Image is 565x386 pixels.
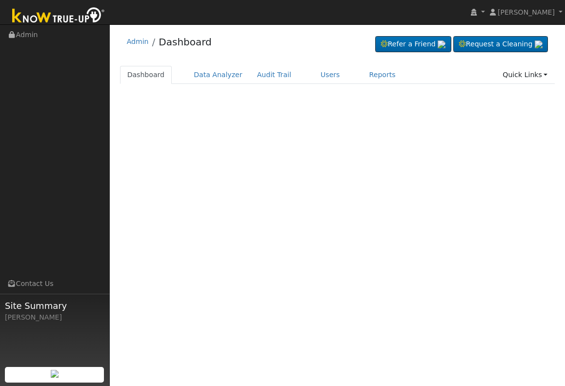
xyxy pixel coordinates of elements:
[5,312,104,323] div: [PERSON_NAME]
[498,8,555,16] span: [PERSON_NAME]
[250,66,299,84] a: Audit Trail
[186,66,250,84] a: Data Analyzer
[438,41,445,48] img: retrieve
[313,66,347,84] a: Users
[159,36,212,48] a: Dashboard
[7,5,110,27] img: Know True-Up
[453,36,548,53] a: Request a Cleaning
[120,66,172,84] a: Dashboard
[5,299,104,312] span: Site Summary
[535,41,543,48] img: retrieve
[51,370,59,378] img: retrieve
[362,66,403,84] a: Reports
[127,38,149,45] a: Admin
[375,36,451,53] a: Refer a Friend
[495,66,555,84] a: Quick Links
